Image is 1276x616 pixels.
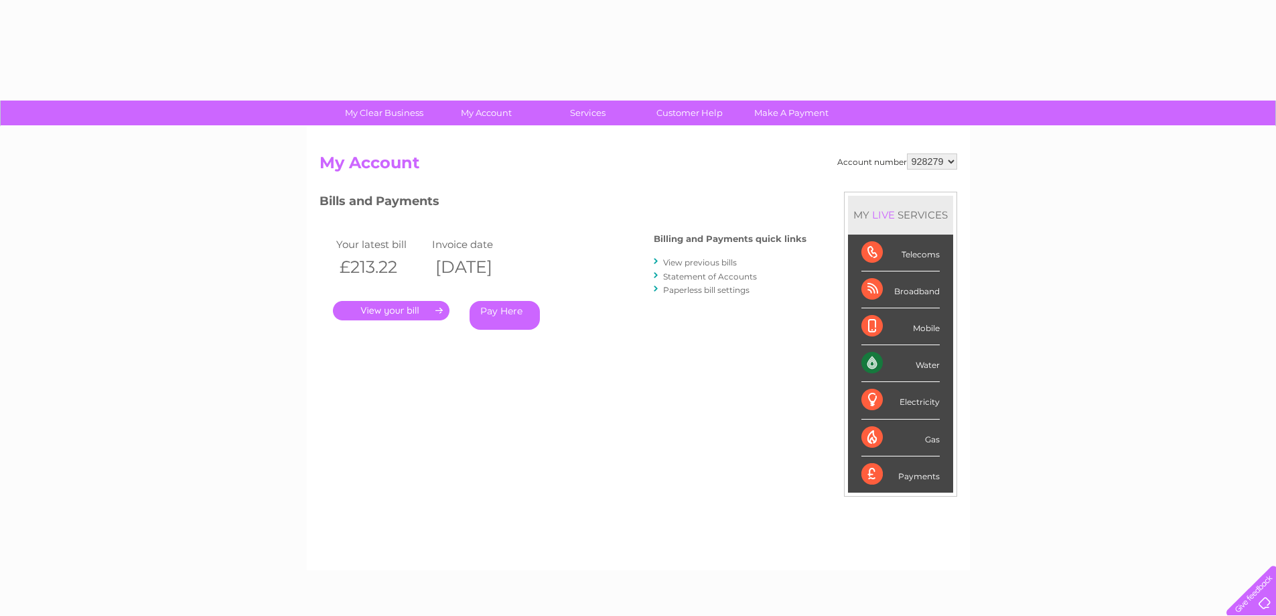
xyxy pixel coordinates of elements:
div: Mobile [861,308,940,345]
h4: Billing and Payments quick links [654,234,806,244]
a: View previous bills [663,257,737,267]
div: Account number [837,153,957,170]
a: My Account [431,101,541,125]
a: . [333,301,449,320]
div: Payments [861,456,940,493]
td: Invoice date [429,235,525,253]
div: Electricity [861,382,940,419]
th: [DATE] [429,253,525,281]
div: Broadband [861,271,940,308]
div: Water [861,345,940,382]
a: Services [533,101,643,125]
th: £213.22 [333,253,429,281]
div: Gas [861,420,940,456]
div: Telecoms [861,235,940,271]
a: Make A Payment [736,101,847,125]
h2: My Account [320,153,957,179]
a: Customer Help [634,101,745,125]
div: LIVE [869,208,898,221]
div: MY SERVICES [848,196,953,234]
h3: Bills and Payments [320,192,806,215]
a: My Clear Business [329,101,439,125]
a: Statement of Accounts [663,271,757,282]
td: Your latest bill [333,235,429,253]
a: Pay Here [470,301,540,330]
a: Paperless bill settings [663,285,750,295]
